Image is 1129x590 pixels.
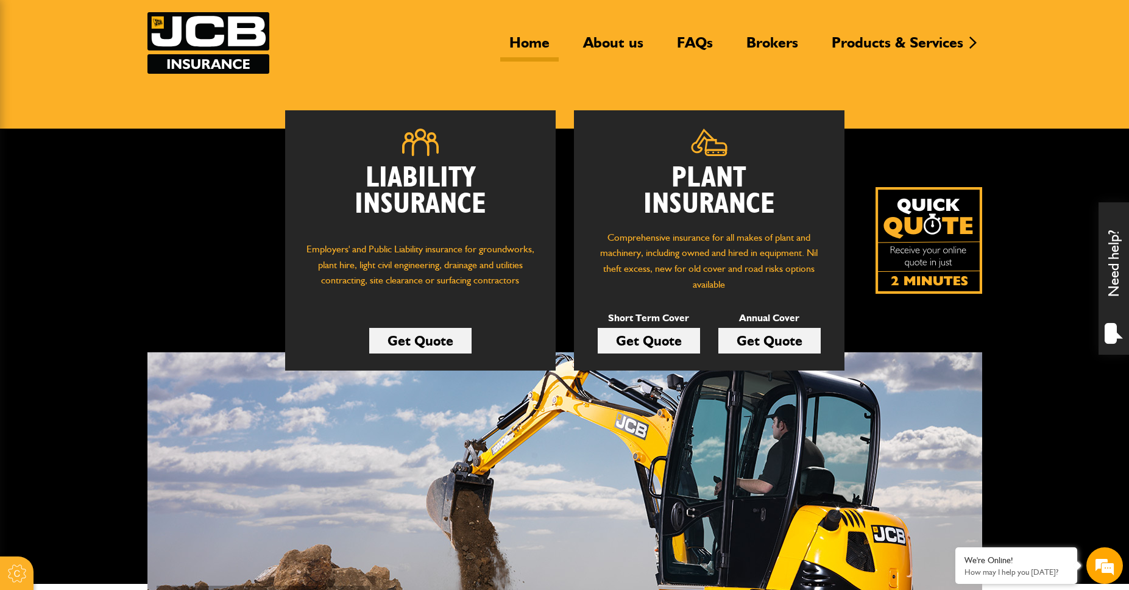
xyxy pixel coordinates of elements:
img: JCB Insurance Services logo [147,12,269,74]
h2: Plant Insurance [592,165,826,218]
a: Get Quote [718,328,821,354]
a: Home [500,34,559,62]
a: Get Quote [369,328,472,354]
p: How may I help you today? [964,567,1068,577]
p: Annual Cover [718,310,821,326]
p: Comprehensive insurance for all makes of plant and machinery, including owned and hired in equipm... [592,230,826,292]
div: We're Online! [964,555,1068,566]
a: JCB Insurance Services [147,12,269,74]
a: FAQs [668,34,722,62]
img: Quick Quote [876,187,982,294]
p: Employers' and Public Liability insurance for groundworks, plant hire, light civil engineering, d... [303,241,537,300]
div: Need help? [1099,202,1129,355]
p: Short Term Cover [598,310,700,326]
a: Products & Services [823,34,972,62]
a: About us [574,34,653,62]
a: Brokers [737,34,807,62]
a: Get your insurance quote isn just 2-minutes [876,187,982,294]
a: Get Quote [598,328,700,354]
h2: Liability Insurance [303,165,537,230]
